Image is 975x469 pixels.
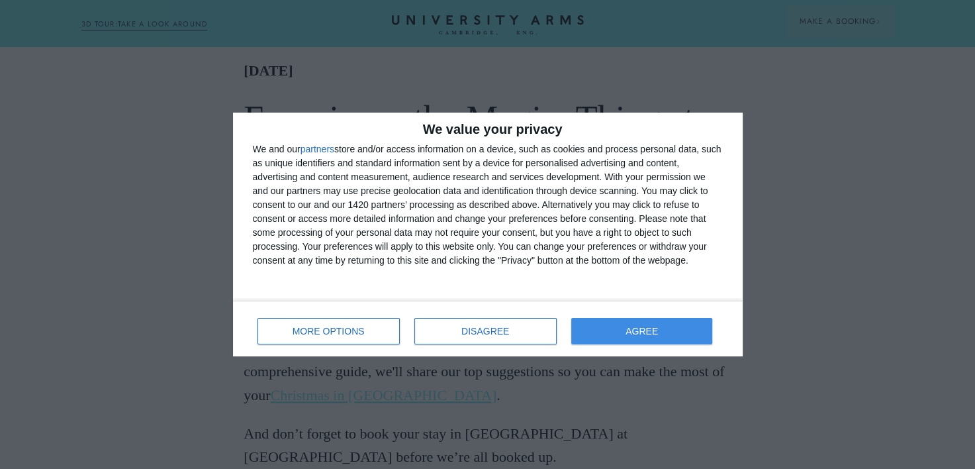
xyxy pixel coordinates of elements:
div: We and our store and/or access information on a device, such as cookies and process personal data... [253,142,723,268]
div: qc-cmp2-ui [233,113,743,356]
span: DISAGREE [461,327,509,336]
button: partners [301,144,334,154]
button: AGREE [571,318,713,344]
button: MORE OPTIONS [257,318,400,344]
span: AGREE [626,327,658,336]
h2: We value your privacy [253,123,723,136]
button: DISAGREE [414,318,557,344]
span: MORE OPTIONS [293,327,365,336]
